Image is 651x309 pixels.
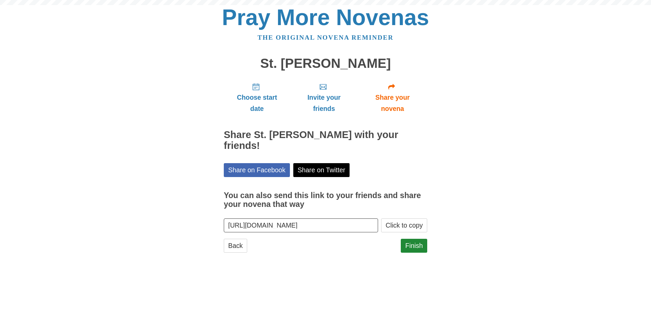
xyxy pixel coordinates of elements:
[231,92,283,114] span: Choose start date
[224,191,427,209] h3: You can also send this link to your friends and share your novena that way
[381,218,427,232] button: Click to copy
[224,77,290,118] a: Choose start date
[290,77,358,118] a: Invite your friends
[258,34,394,41] a: The original novena reminder
[401,239,427,253] a: Finish
[358,77,427,118] a: Share your novena
[364,92,420,114] span: Share your novena
[293,163,350,177] a: Share on Twitter
[224,130,427,151] h2: Share St. [PERSON_NAME] with your friends!
[224,239,247,253] a: Back
[224,163,290,177] a: Share on Facebook
[222,5,429,30] a: Pray More Novenas
[297,92,351,114] span: Invite your friends
[224,56,427,71] h1: St. [PERSON_NAME]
